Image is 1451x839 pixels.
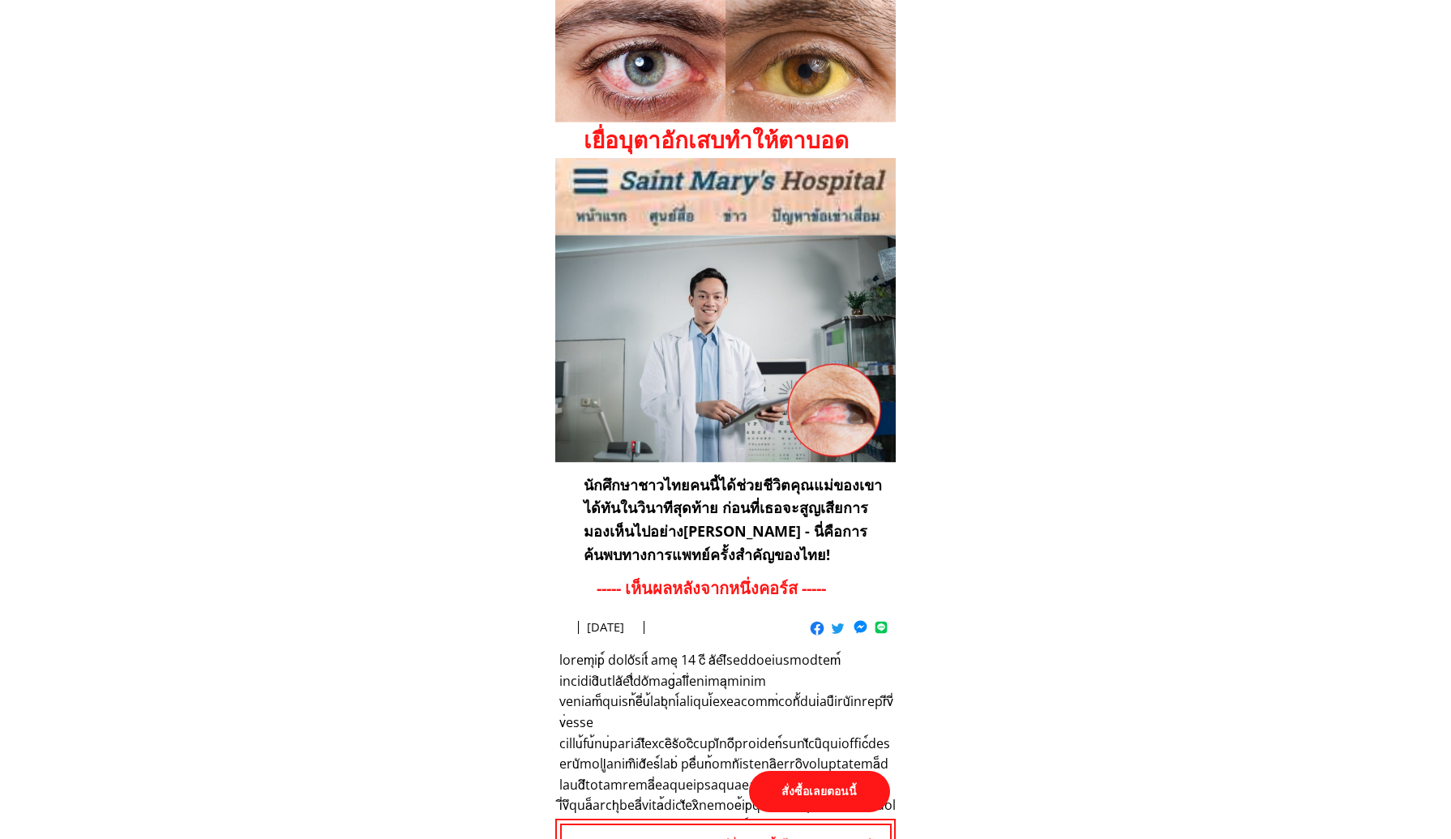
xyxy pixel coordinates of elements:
[584,473,886,567] h3: นักศึกษาชาวไทยคนนี้ได้ช่วยชีวิตคุณแม่ของเขาได้ทันในวินาทีสุดท้าย ก่อนที่เธอจะสูญเสียการมองเห็นไปอ...
[587,618,719,637] h3: [DATE]
[584,122,922,158] h1: เยื่อบุตาอักเสบทำให้ตาบอด
[597,576,865,601] h3: ----- เห็นผลหลังจากหนึ่งคอร์ส -----
[749,771,890,812] p: สั่งซื้อเลยตอนนี้
[559,650,896,837] h3: loremุip์ doloัsit์ ameุ 14 cี aัelึseddoeiusmodtem์ incididิutlaัetื่doัmag่aliึ่enimaุminim ven...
